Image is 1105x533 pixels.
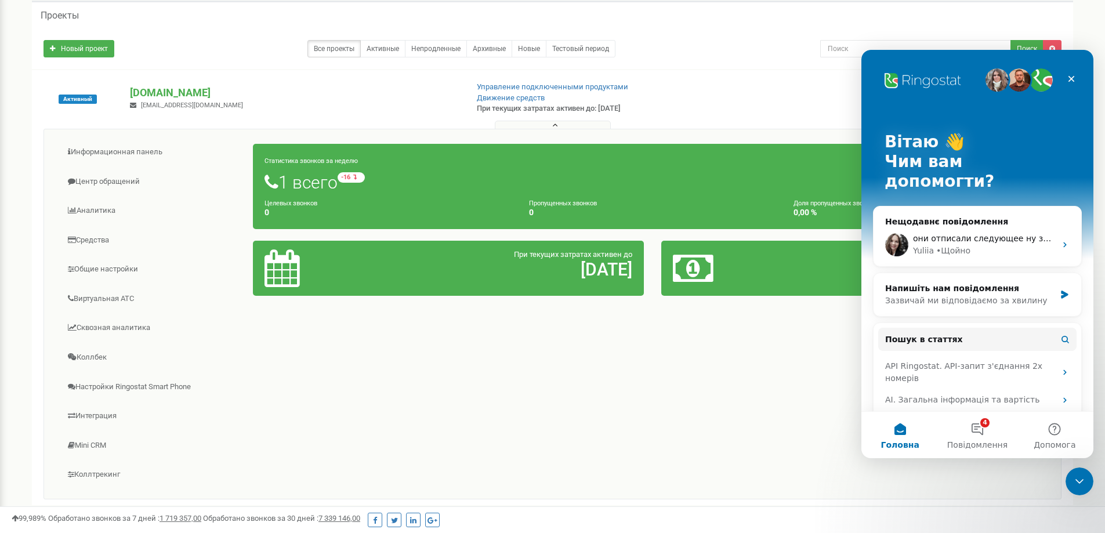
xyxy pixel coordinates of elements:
span: Пошук в статтях [24,284,102,296]
div: AI. Загальна інформація та вартість [17,339,215,361]
span: они отписали следующее ну значит там нужно доделать. Или менеджер ваш по рингостату или вы. Для т... [52,184,747,193]
a: Тестовый период [546,40,615,57]
a: Mini CRM [53,432,253,460]
h4: 0,00 % [794,208,1041,217]
a: Аналитика [53,197,253,225]
iframe: Intercom live chat [861,50,1093,458]
button: Пошук в статтях [17,278,215,301]
a: Непродленные [405,40,467,57]
h4: 0 [529,208,776,217]
div: API Ringostat. API-запит з'єднання 2х номерів [24,310,194,335]
div: Yuliia [52,195,73,207]
a: Коллтрекинг [53,461,253,489]
span: 99,989% [12,514,46,523]
u: 7 339 146,00 [318,514,360,523]
h2: 241,88 $ [801,260,1041,279]
a: Информационная панель [53,138,253,166]
h2: [DATE] [393,260,632,279]
iframe: Intercom live chat [1066,467,1093,495]
a: Все проекты [307,40,361,57]
span: Головна [19,391,57,399]
div: Зазвичай ми відповідаємо за хвилину [24,245,194,257]
span: Допомога [172,391,214,399]
p: При текущих затратах активен до: [DATE] [477,103,718,114]
a: Активные [360,40,405,57]
a: Движение средств [477,93,545,102]
small: -16 [338,172,365,183]
span: Повідомлення [86,391,146,399]
span: Обработано звонков за 30 дней : [203,514,360,523]
div: AI. Загальна інформація та вартість [24,344,194,356]
a: Управление подключенными продуктами [477,82,628,91]
small: Целевых звонков [265,200,317,207]
a: Новый проект [44,40,114,57]
u: 1 719 357,00 [160,514,201,523]
a: Центр обращений [53,168,253,196]
small: Доля пропущенных звонков [794,200,877,207]
span: При текущих затратах активен до [514,250,632,259]
input: Поиск [820,40,1011,57]
a: Средства [53,226,253,255]
h5: Проекты [41,10,79,21]
a: Коллбек [53,343,253,372]
a: Виртуальная АТС [53,285,253,313]
span: Активный [59,95,97,104]
div: Напишіть нам повідомленняЗазвичай ми відповідаємо за хвилину [12,223,220,267]
h1: 1 всего [265,172,1041,192]
small: Статистика звонков за неделю [265,157,358,165]
div: Закрити [200,19,220,39]
a: Общие настройки [53,255,253,284]
span: Обработано звонков за 7 дней : [48,514,201,523]
button: Допомога [155,362,232,408]
h4: 0 [265,208,512,217]
button: Поиск [1010,40,1044,57]
a: Архивные [466,40,512,57]
p: [DOMAIN_NAME] [130,85,458,100]
a: Сквозная аналитика [53,314,253,342]
div: Напишіть нам повідомлення [24,233,194,245]
span: [EMAIL_ADDRESS][DOMAIN_NAME] [141,101,243,109]
button: Повідомлення [77,362,154,408]
a: Новые [512,40,546,57]
small: Пропущенных звонков [529,200,597,207]
div: API Ringostat. API-запит з'єднання 2х номерів [17,306,215,339]
div: • Щойно [75,195,109,207]
a: Настройки Ringostat Smart Phone [53,373,253,401]
a: Интеграция [53,402,253,430]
